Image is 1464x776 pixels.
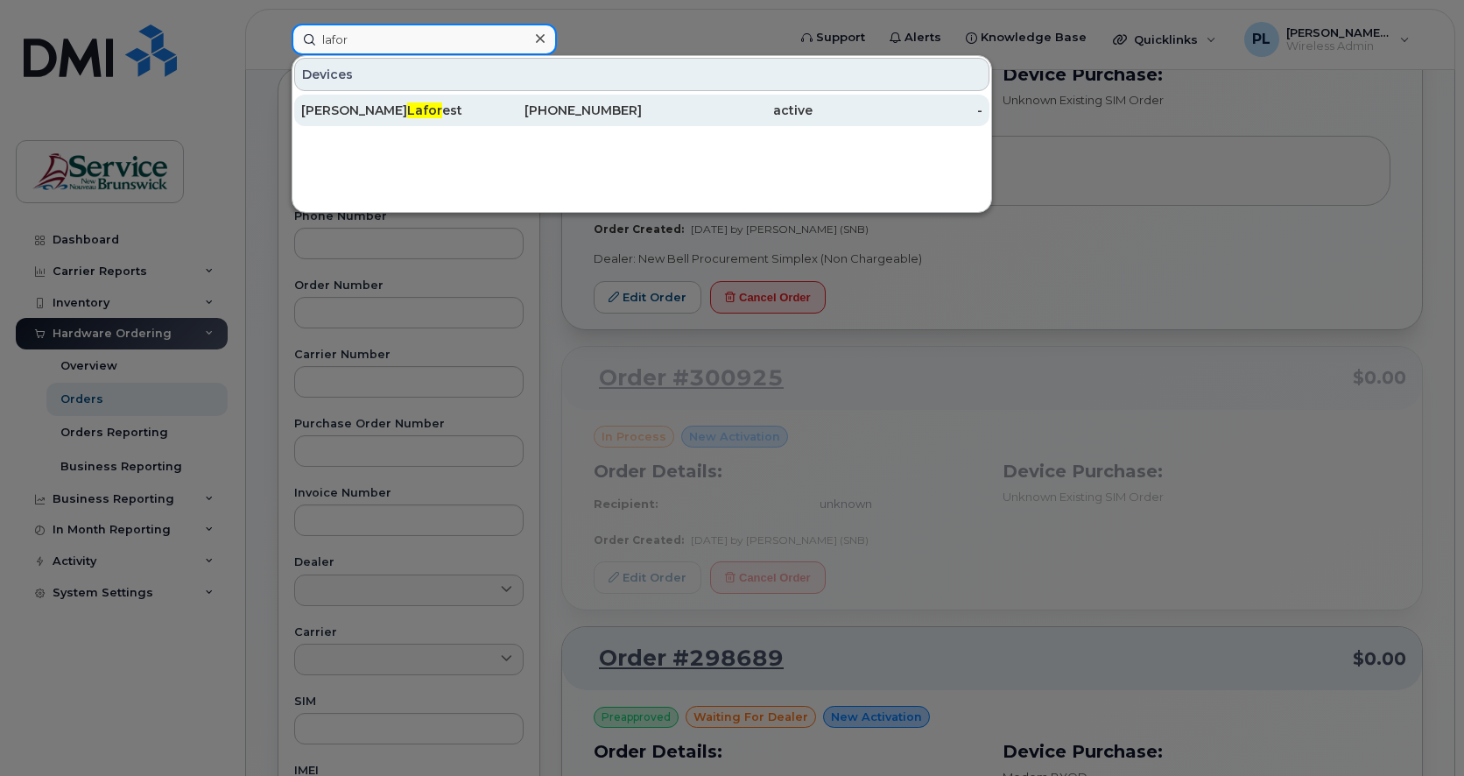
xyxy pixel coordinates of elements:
div: [PERSON_NAME] est [301,102,472,119]
div: active [642,102,813,119]
a: [PERSON_NAME]Laforest[PHONE_NUMBER]active- [294,95,989,126]
div: [PHONE_NUMBER] [472,102,643,119]
div: - [813,102,983,119]
input: Find something... [292,24,557,55]
div: Devices [294,58,989,91]
span: Lafor [407,102,442,118]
